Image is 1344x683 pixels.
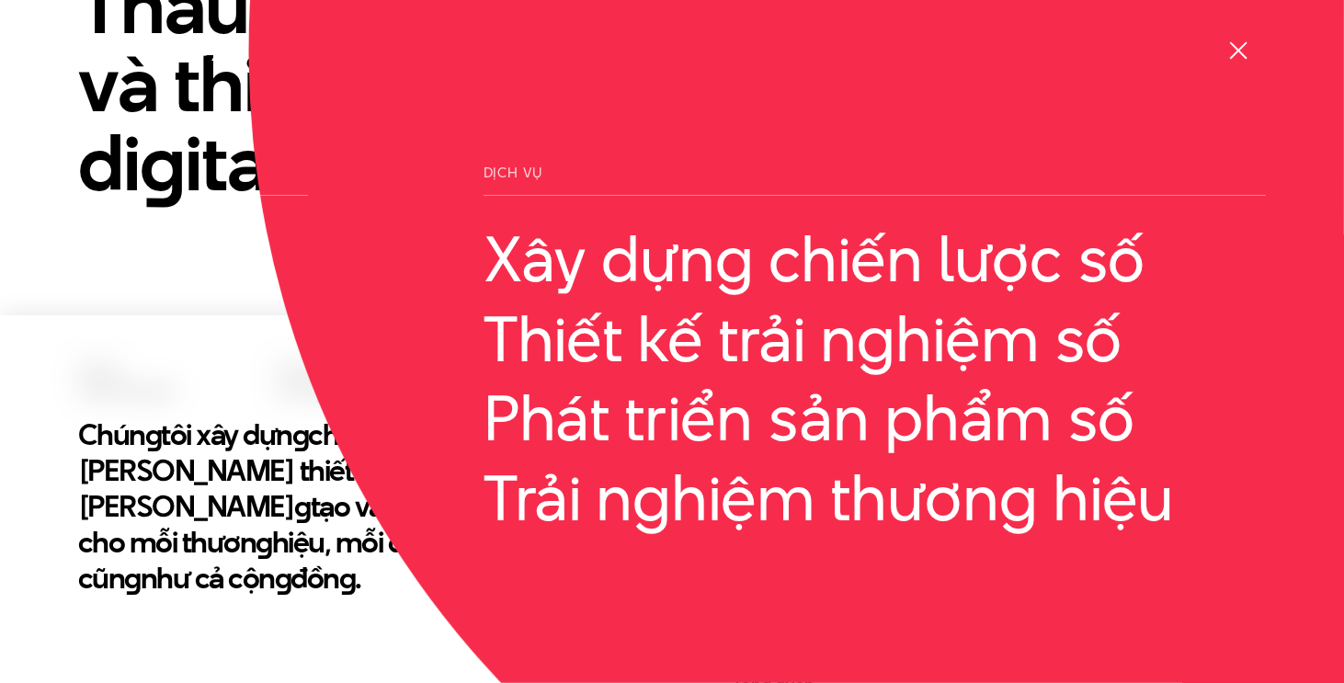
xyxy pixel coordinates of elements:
a: Thiết kế trải nghiệm số [484,303,1266,374]
h2: Chún tôi xây dựn cho mình [PERSON_NAME] thiết kế, [PERSON_NAME] tạo và ửi ắm Giá trị cho mỗi thươ... [78,416,571,596]
en: g [295,485,312,527]
en: g [140,109,185,217]
a: Trải nghiệm thương hiệu [484,462,1266,533]
span: Dịch vụ [484,165,1266,196]
en: g [339,557,356,598]
en: g [125,557,142,598]
en: g [292,414,309,455]
en: g [256,521,273,563]
en: g [145,414,162,455]
en: g [275,557,291,598]
a: Phát triển sản phẩm số [484,382,1266,453]
a: Xây dựng chiến lược số [484,223,1266,294]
